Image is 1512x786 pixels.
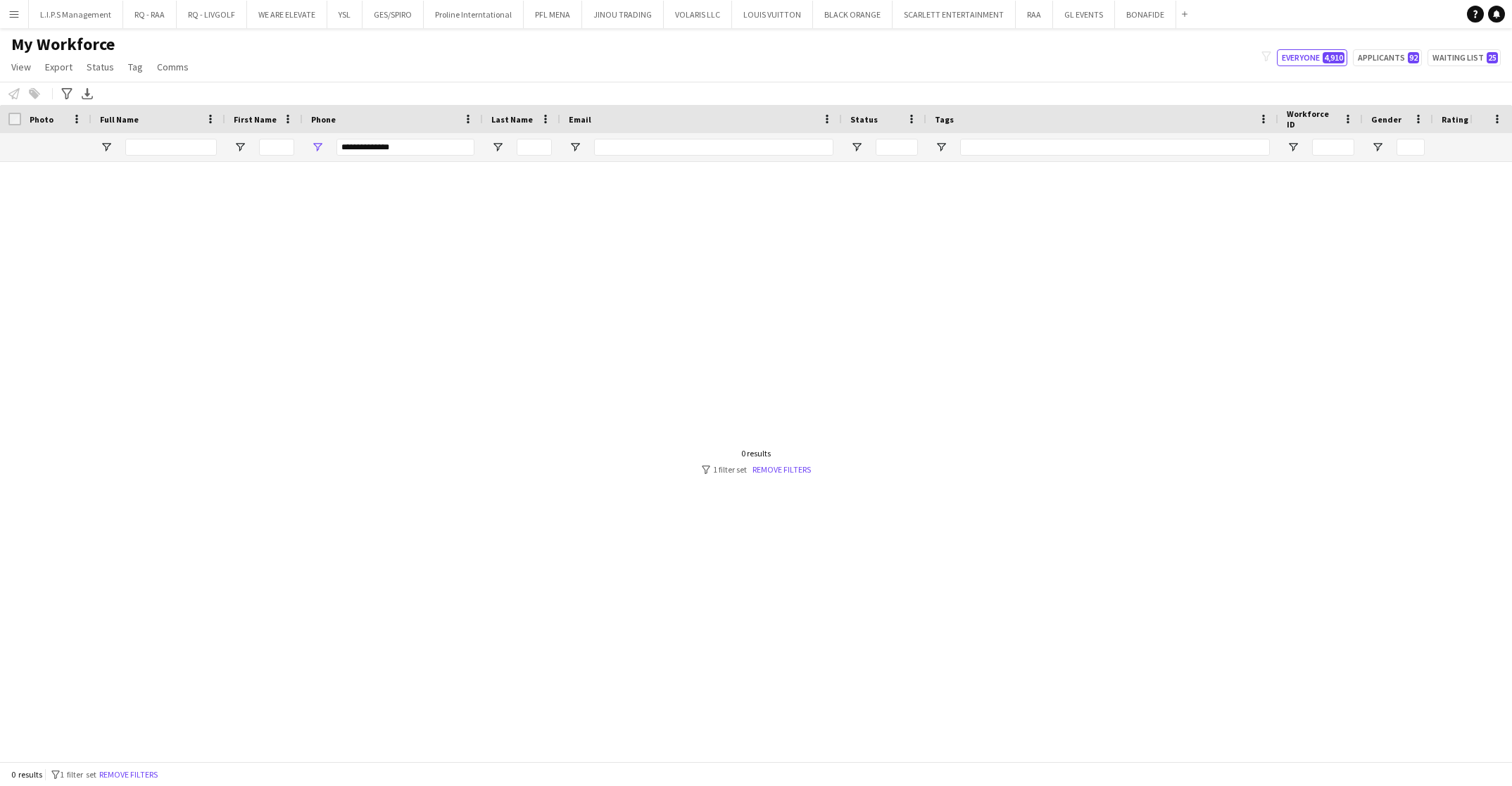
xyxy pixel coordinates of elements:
span: Rating [1442,114,1468,125]
button: Open Filter Menu [491,141,504,154]
button: Open Filter Menu [850,141,863,154]
button: GES/SPIRO [363,1,424,28]
button: VOLARIS LLC [664,1,732,28]
button: Everyone4,910 [1277,49,1347,66]
button: Waiting list25 [1428,49,1501,66]
button: Open Filter Menu [1371,141,1384,154]
button: Remove filters [96,767,160,782]
span: Last Name [491,114,533,125]
button: Open Filter Menu [569,141,581,154]
button: WE ARE ELEVATE [247,1,327,28]
span: 92 [1408,52,1419,63]
span: Comms [157,61,189,73]
input: Tags Filter Input [960,139,1270,156]
span: Tags [935,114,954,125]
span: Workforce ID [1287,108,1337,130]
span: Export [45,61,73,73]
a: Remove filters [752,464,811,475]
span: Photo [30,114,53,125]
app-action-btn: Export XLSX [79,85,96,102]
span: 4,910 [1323,52,1344,63]
button: LOUIS VUITTON [732,1,813,28]
button: Open Filter Menu [935,141,947,154]
div: 1 filter set [702,464,811,475]
div: 0 results [702,448,811,458]
span: Gender [1371,114,1401,125]
button: Open Filter Menu [1287,141,1299,154]
button: JINOU TRADING [582,1,664,28]
button: PFL MENA [524,1,582,28]
button: Open Filter Menu [100,141,113,154]
a: View [6,58,37,76]
button: RQ - RAA [123,1,177,28]
button: L.I.P.S Management [29,1,123,28]
button: Open Filter Menu [311,141,324,154]
button: BLACK ORANGE [813,1,893,28]
span: Tag [128,61,143,73]
button: RQ - LIVGOLF [177,1,247,28]
button: GL EVENTS [1053,1,1115,28]
span: Full Name [100,114,139,125]
button: Open Filter Menu [234,141,246,154]
input: Workforce ID Filter Input [1312,139,1354,156]
input: Email Filter Input [594,139,833,156]
input: Column with Header Selection [8,113,21,125]
span: Phone [311,114,336,125]
button: YSL [327,1,363,28]
button: RAA [1016,1,1053,28]
a: Status [81,58,120,76]
span: My Workforce [11,34,115,55]
button: Applicants92 [1353,49,1422,66]
span: First Name [234,114,277,125]
span: 1 filter set [60,769,96,780]
input: Status Filter Input [876,139,918,156]
input: First Name Filter Input [259,139,294,156]
a: Tag [122,58,149,76]
input: Phone Filter Input [336,139,474,156]
input: Gender Filter Input [1397,139,1425,156]
a: Comms [151,58,194,76]
a: Export [39,58,78,76]
input: Full Name Filter Input [125,139,217,156]
span: Status [87,61,114,73]
app-action-btn: Advanced filters [58,85,75,102]
span: 25 [1487,52,1498,63]
button: BONAFIDE [1115,1,1176,28]
button: SCARLETT ENTERTAINMENT [893,1,1016,28]
input: Last Name Filter Input [517,139,552,156]
span: Email [569,114,591,125]
span: Status [850,114,878,125]
button: Proline Interntational [424,1,524,28]
span: View [11,61,31,73]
